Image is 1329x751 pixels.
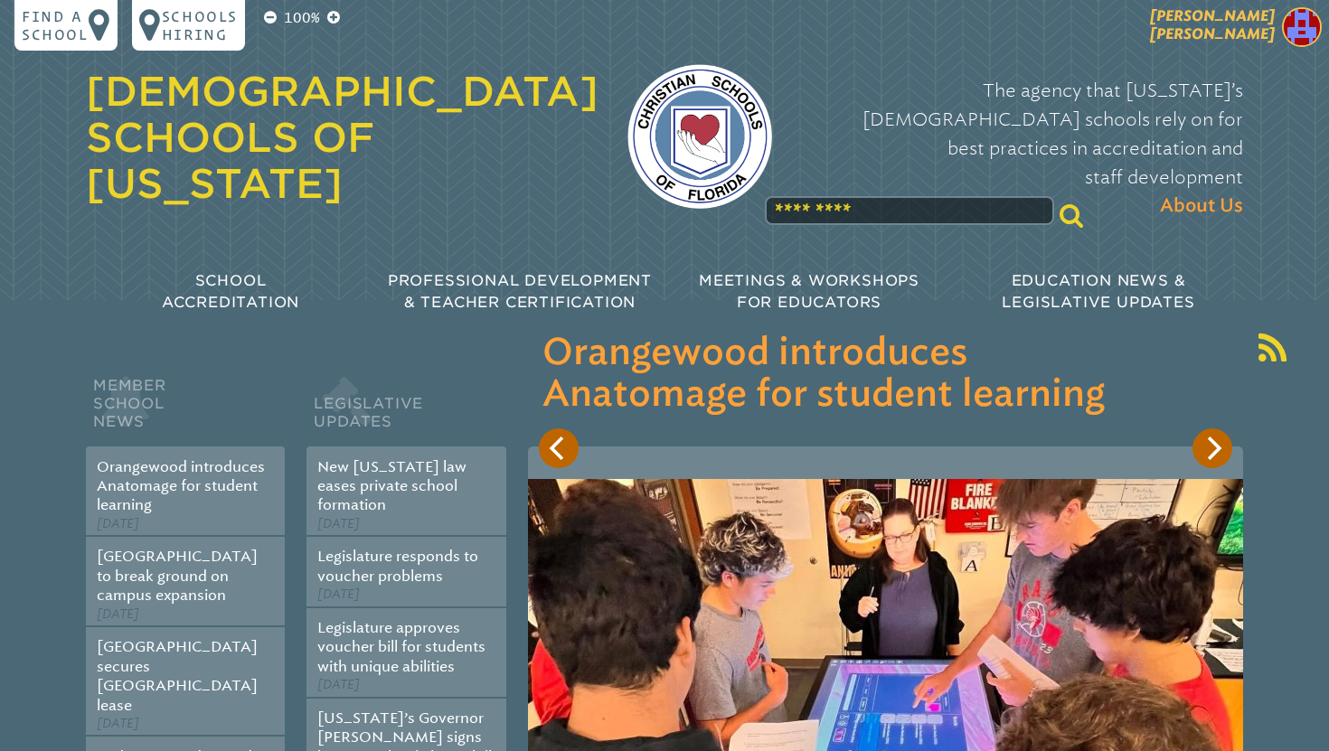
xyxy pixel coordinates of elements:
a: [DEMOGRAPHIC_DATA] Schools of [US_STATE] [86,68,599,207]
span: [PERSON_NAME] [PERSON_NAME] [1150,7,1275,42]
p: Schools Hiring [162,7,238,43]
span: About Us [1160,192,1243,221]
h2: Member School News [86,372,285,446]
img: a0cd2ca6336c7f5efc17c720b299aafb [1282,7,1322,47]
p: The agency that [US_STATE]’s [DEMOGRAPHIC_DATA] schools rely on for best practices in accreditati... [801,76,1243,221]
button: Next [1192,428,1232,468]
span: Meetings & Workshops for Educators [699,272,919,311]
span: Education News & Legislative Updates [1002,272,1194,311]
span: [DATE] [317,677,360,692]
h2: Legislative Updates [306,372,505,446]
p: Find a school [22,7,89,43]
a: New [US_STATE] law eases private school formation [317,458,467,514]
span: [DATE] [97,716,139,731]
h3: Orangewood introduces Anatomage for student learning [542,333,1229,416]
img: csf-logo-web-colors.png [627,64,772,209]
span: Professional Development & Teacher Certification [388,272,652,311]
a: Orangewood introduces Anatomage for student learning [97,458,265,514]
span: [DATE] [317,587,360,602]
span: School Accreditation [162,272,299,311]
a: [GEOGRAPHIC_DATA] secures [GEOGRAPHIC_DATA] lease [97,638,258,713]
button: Previous [539,428,579,468]
span: [DATE] [97,516,139,531]
span: [DATE] [317,516,360,531]
p: 100% [280,7,324,29]
span: [DATE] [97,606,139,622]
a: [GEOGRAPHIC_DATA] to break ground on campus expansion [97,548,258,604]
a: Legislature approves voucher bill for students with unique abilities [317,619,485,675]
a: Legislature responds to voucher problems [317,548,478,584]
